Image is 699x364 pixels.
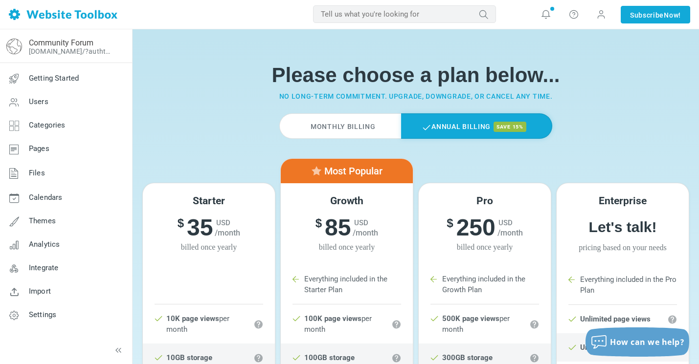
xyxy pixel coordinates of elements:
span: USD [498,218,513,227]
span: billed once yearly [281,241,413,253]
span: USD [216,218,230,227]
button: How can we help? [586,327,689,357]
h6: Let's talk! [557,218,689,236]
a: Community Forum [29,38,93,47]
span: Themes [29,216,56,225]
h5: Pro [419,195,551,207]
h6: 250 [419,214,551,242]
li: Starter Plan [155,276,263,304]
span: USD [354,218,368,227]
li: per month [281,304,413,343]
h5: Enterprise [557,195,689,207]
li: per month [143,304,275,343]
sup: $ [178,214,187,233]
span: /month [497,228,523,237]
strong: Unlimited storage [580,343,639,352]
h5: Growth [281,195,413,207]
strong: 10GB storage [166,353,212,362]
label: Annual Billing [401,113,552,139]
span: Now! [664,10,681,21]
a: SubscribeNow! [621,6,690,23]
h1: Please choose a plan below... [140,63,692,87]
strong: 10K page views [166,314,219,323]
span: billed once yearly [143,241,275,253]
label: Monthly Billing [279,113,401,139]
a: [DOMAIN_NAME]/?authtoken=e8a2637577ace6385b93ab76c7b04a42&rememberMe=1 [29,47,114,55]
span: Users [29,97,48,106]
span: /month [215,228,240,237]
li: Everything included in the Starter Plan [293,265,401,304]
span: billed once yearly [419,241,551,253]
strong: 100K page views [304,314,361,323]
strong: Unlimited page views [580,315,651,323]
span: Pricing based on your needs [557,242,689,254]
span: Categories [29,121,66,129]
span: Pages [29,144,49,153]
span: Calendars [29,193,62,202]
span: Files [29,169,45,177]
li: Everything included in the Pro Plan [568,265,677,305]
li: per month [419,304,551,343]
sup: $ [316,214,325,233]
strong: 300GB storage [442,353,493,362]
span: Import [29,287,51,296]
sup: $ [447,214,456,233]
span: /month [353,228,378,237]
h5: Starter [143,195,275,207]
span: Getting Started [29,74,79,83]
span: save 15% [494,122,526,132]
h6: 35 [143,214,275,242]
span: Analytics [29,240,60,249]
img: globe-icon.png [6,39,22,54]
span: How can we help? [610,337,684,347]
small: No long-term commitment. Upgrade, downgrade, or cancel any time. [279,92,553,100]
input: Tell us what you're looking for [313,5,496,23]
strong: 100GB storage [304,353,355,362]
h5: Most Popular [287,165,406,177]
h6: 85 [281,214,413,242]
li: Everything included in the Growth Plan [430,265,539,304]
strong: 500K page views [442,314,499,323]
span: Integrate [29,263,58,272]
span: Settings [29,310,56,319]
